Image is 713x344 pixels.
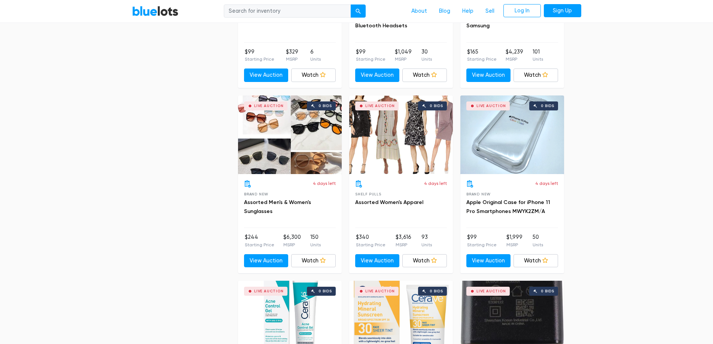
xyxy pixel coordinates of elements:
a: Watch [514,254,558,268]
div: Live Auction [254,104,284,108]
div: 0 bids [430,104,443,108]
div: 0 bids [319,289,332,293]
a: Log In [503,4,541,18]
span: Shelf Pulls [355,192,381,196]
a: Watch [291,254,336,268]
a: Assorted Men's & Women's Sunglasses [244,199,311,214]
li: 150 [310,233,321,248]
a: BlueLots [132,6,179,16]
a: View Auction [244,254,289,268]
div: Live Auction [365,104,395,108]
div: 0 bids [319,104,332,108]
p: MSRP [506,241,522,248]
div: 0 bids [541,104,554,108]
li: $1,999 [506,233,522,248]
a: Watch [291,69,336,82]
p: MSRP [506,56,523,63]
li: $99 [467,233,497,248]
li: 50 [533,233,543,248]
div: Live Auction [254,289,284,293]
p: Starting Price [467,56,497,63]
li: $244 [245,233,274,248]
li: 6 [310,48,321,63]
a: View Auction [244,69,289,82]
p: Units [533,56,543,63]
p: Starting Price [356,241,386,248]
input: Search for inventory [224,4,351,18]
a: Sign Up [544,4,581,18]
li: $99 [245,48,274,63]
div: Live Auction [365,289,395,293]
p: Starting Price [245,241,274,248]
p: 4 days left [535,180,558,187]
a: View Auction [466,69,511,82]
p: Starting Price [467,241,497,248]
a: View Auction [355,254,400,268]
p: Starting Price [356,56,386,63]
li: $4,239 [506,48,523,63]
p: Units [533,241,543,248]
a: Live Auction 0 bids [238,95,342,174]
li: $6,300 [283,233,301,248]
span: Brand New [244,192,268,196]
p: Starting Price [245,56,274,63]
p: MSRP [283,241,301,248]
p: Units [310,56,321,63]
li: $329 [286,48,298,63]
a: Live Auction 0 bids [460,95,564,174]
li: $3,616 [396,233,411,248]
div: 0 bids [541,289,554,293]
a: Watch [402,69,447,82]
a: View Auction [466,254,511,268]
a: Sell [479,4,500,18]
a: Blog [433,4,456,18]
p: Units [310,241,321,248]
p: 4 days left [313,180,336,187]
div: 0 bids [430,289,443,293]
li: $1,049 [395,48,412,63]
a: Apple Original Case for iPhone 11 Pro Smartphones MWYK2ZM/A [466,199,550,214]
p: Units [421,56,432,63]
a: Live Auction 0 bids [349,95,453,174]
li: $165 [467,48,497,63]
a: Watch [402,254,447,268]
li: 30 [421,48,432,63]
p: MSRP [395,56,412,63]
div: Live Auction [476,289,506,293]
div: Live Auction [476,104,506,108]
a: View Auction [355,69,400,82]
a: Watch [514,69,558,82]
p: 4 days left [424,180,447,187]
a: About [405,4,433,18]
li: $340 [356,233,386,248]
span: Brand New [466,192,491,196]
p: MSRP [396,241,411,248]
p: Units [421,241,432,248]
a: Help [456,4,479,18]
li: 101 [533,48,543,63]
a: Assorted Women's Apparel [355,199,423,206]
li: 93 [421,233,432,248]
li: $99 [356,48,386,63]
p: MSRP [286,56,298,63]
